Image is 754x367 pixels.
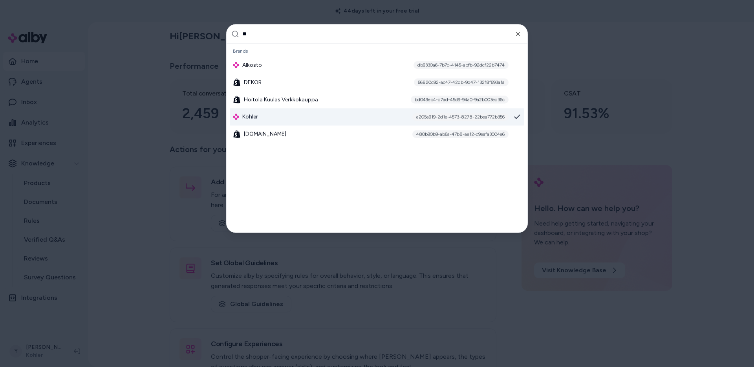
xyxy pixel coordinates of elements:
span: Kohler [242,113,258,121]
div: 66820c92-ac47-42db-9d47-132f8f693a1a [414,78,509,86]
img: alby Logo [233,114,239,120]
div: a205a919-2d1e-4573-8278-22bea772b356 [412,113,509,121]
span: Alkosto [242,61,262,69]
span: [DOMAIN_NAME] [244,130,286,138]
div: Suggestions [227,44,527,232]
span: DEKOR [244,78,262,86]
div: 480b90b9-ab6a-47b8-ae12-c9eafa3004e6 [412,130,509,138]
span: Hoitola Kuulas Verkkokauppa [244,95,318,103]
div: Brands [230,45,524,56]
div: bd049eb4-d7ad-45d9-94a0-9a2b003ed36c [411,95,509,103]
div: db9330a6-7b7c-4145-abfb-92dcf22b7474 [414,61,509,69]
img: alby Logo [233,62,239,68]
